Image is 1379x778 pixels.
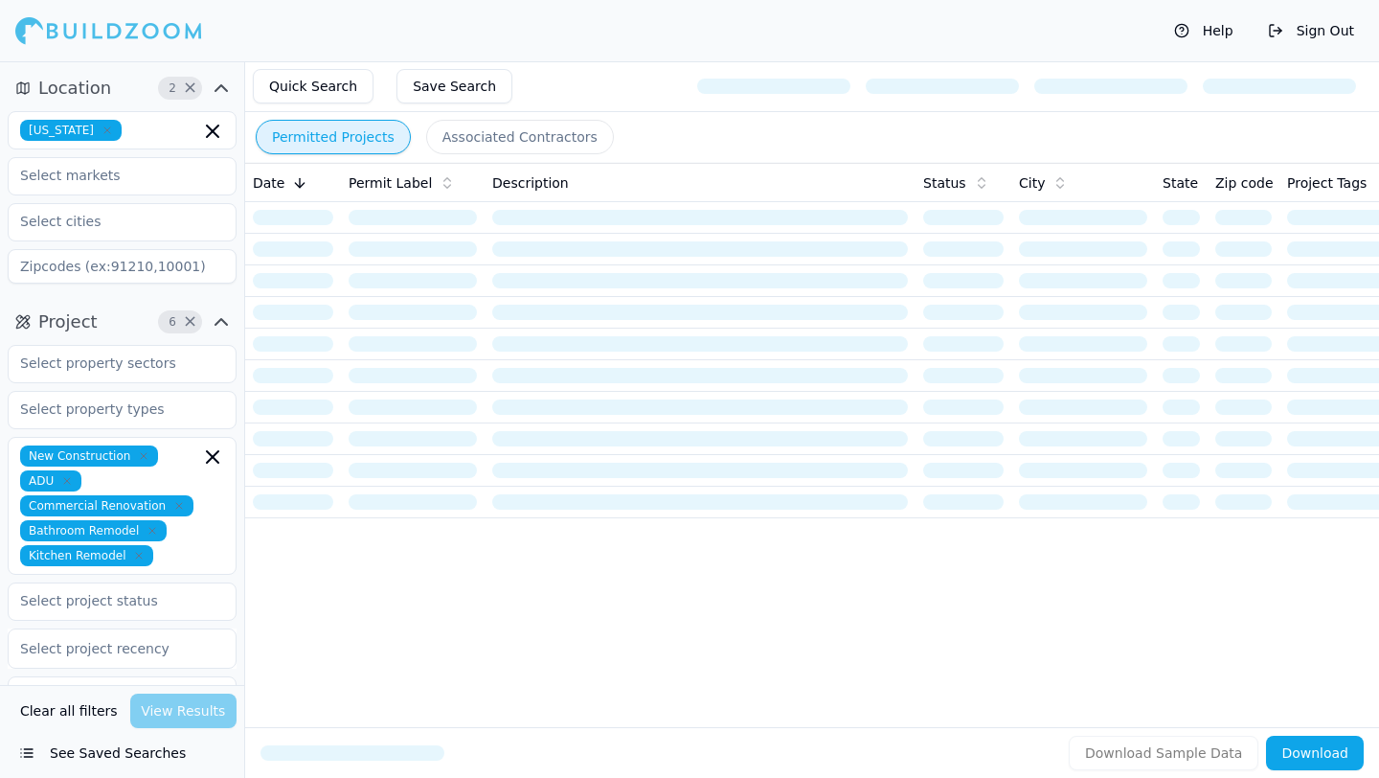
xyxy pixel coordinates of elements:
[20,470,81,492] span: ADU
[1215,173,1274,193] span: Zip code
[183,317,197,327] span: Clear Project filters
[8,307,237,337] button: Project6Clear Project filters
[38,75,111,102] span: Location
[1287,173,1367,193] span: Project Tags
[492,173,569,193] span: Description
[20,120,122,141] span: [US_STATE]
[253,69,373,103] button: Quick Search
[1163,173,1198,193] span: State
[9,158,212,193] input: Select markets
[8,249,237,284] input: Zipcodes (ex:91210,10001)
[163,312,182,332] span: 6
[9,677,212,712] input: Select project value
[20,545,153,566] span: Kitchen Remodel
[9,392,212,426] input: Select property types
[923,173,966,193] span: Status
[1258,15,1364,46] button: Sign Out
[20,446,158,467] span: New Construction
[426,120,614,154] button: Associated Contractors
[396,69,512,103] button: Save Search
[1019,173,1045,193] span: City
[9,204,212,239] input: Select cities
[20,495,193,516] span: Commercial Renovation
[183,83,197,93] span: Clear Location filters
[163,79,182,98] span: 2
[38,309,98,335] span: Project
[1164,15,1243,46] button: Help
[15,694,123,728] button: Clear all filters
[9,583,212,618] input: Select project status
[20,520,167,541] span: Bathroom Remodel
[256,120,411,154] button: Permitted Projects
[1266,736,1364,770] button: Download
[349,173,432,193] span: Permit Label
[9,346,212,380] input: Select property sectors
[8,736,237,770] button: See Saved Searches
[253,173,284,193] span: Date
[8,73,237,103] button: Location2Clear Location filters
